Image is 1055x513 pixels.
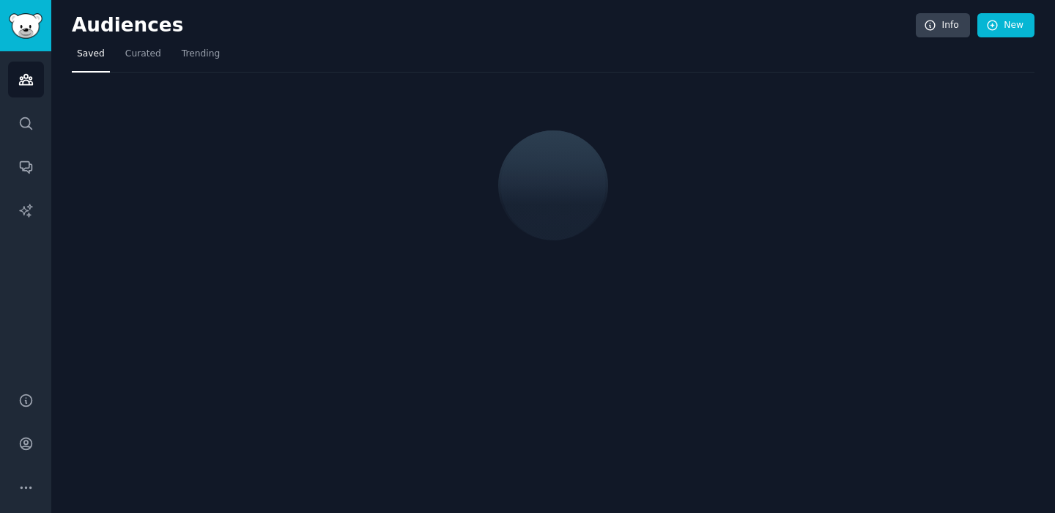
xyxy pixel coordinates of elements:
[72,43,110,73] a: Saved
[177,43,225,73] a: Trending
[77,48,105,61] span: Saved
[916,13,970,38] a: Info
[9,13,42,39] img: GummySearch logo
[72,14,916,37] h2: Audiences
[120,43,166,73] a: Curated
[977,13,1034,38] a: New
[125,48,161,61] span: Curated
[182,48,220,61] span: Trending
